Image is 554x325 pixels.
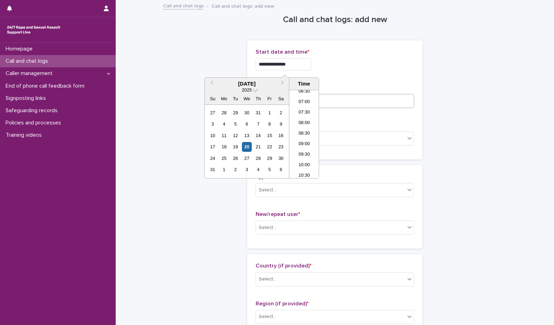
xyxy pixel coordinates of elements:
[3,107,63,114] p: Safeguarding records
[276,165,286,174] div: Choose Saturday, September 6th, 2025
[219,142,229,151] div: Choose Monday, August 18th, 2025
[256,263,311,269] span: Country (if provided)
[254,154,263,163] div: Choose Thursday, August 28th, 2025
[231,94,240,103] div: Tu
[265,119,274,129] div: Choose Friday, August 8th, 2025
[276,94,286,103] div: Sa
[254,165,263,174] div: Choose Thursday, September 4th, 2025
[242,154,251,163] div: Choose Wednesday, August 27th, 2025
[211,2,274,9] p: Call and chat logs: add new
[3,132,47,138] p: Training videos
[289,150,319,160] li: 09:30
[231,108,240,117] div: Choose Tuesday, July 29th, 2025
[231,154,240,163] div: Choose Tuesday, August 26th, 2025
[231,142,240,151] div: Choose Tuesday, August 19th, 2025
[3,58,54,65] p: Call and chat logs
[289,97,319,108] li: 07:00
[231,119,240,129] div: Choose Tuesday, August 5th, 2025
[208,131,217,140] div: Choose Sunday, August 10th, 2025
[259,276,276,283] div: Select...
[265,94,274,103] div: Fr
[259,313,276,320] div: Select...
[242,165,251,174] div: Choose Wednesday, September 3rd, 2025
[265,142,274,151] div: Choose Friday, August 22nd, 2025
[231,131,240,140] div: Choose Tuesday, August 12th, 2025
[254,108,263,117] div: Choose Thursday, July 31st, 2025
[276,119,286,129] div: Choose Saturday, August 9th, 2025
[265,154,274,163] div: Choose Friday, August 29th, 2025
[219,154,229,163] div: Choose Monday, August 25th, 2025
[254,131,263,140] div: Choose Thursday, August 14th, 2025
[242,119,251,129] div: Choose Wednesday, August 6th, 2025
[242,94,251,103] div: We
[242,87,252,93] span: 2025
[289,171,319,181] li: 10:30
[289,87,319,97] li: 06:30
[219,131,229,140] div: Choose Monday, August 11th, 2025
[289,139,319,150] li: 09:00
[256,301,309,306] span: Region (if provided)
[205,81,289,87] div: [DATE]
[219,165,229,174] div: Choose Monday, September 1st, 2025
[289,160,319,171] li: 10:00
[3,120,67,126] p: Policies and processes
[278,79,289,90] button: Next Month
[3,95,52,102] p: Signposting links
[3,83,90,89] p: End of phone call feedback form
[208,119,217,129] div: Choose Sunday, August 3rd, 2025
[231,165,240,174] div: Choose Tuesday, September 2nd, 2025
[3,70,58,77] p: Caller management
[247,15,423,25] h1: Call and chat logs: add new
[208,142,217,151] div: Choose Sunday, August 17th, 2025
[242,142,251,151] div: Choose Wednesday, August 20th, 2025
[219,108,229,117] div: Choose Monday, July 28th, 2025
[265,131,274,140] div: Choose Friday, August 15th, 2025
[219,94,229,103] div: Mo
[208,165,217,174] div: Choose Sunday, August 31st, 2025
[256,211,300,217] span: New/repeat user
[289,129,319,139] li: 08:30
[289,108,319,118] li: 07:30
[205,79,217,90] button: Previous Month
[3,46,38,52] p: Homepage
[208,94,217,103] div: Su
[259,187,276,194] div: Select...
[254,142,263,151] div: Choose Thursday, August 21st, 2025
[259,224,276,231] div: Select...
[254,119,263,129] div: Choose Thursday, August 7th, 2025
[242,108,251,117] div: Choose Wednesday, July 30th, 2025
[208,154,217,163] div: Choose Sunday, August 24th, 2025
[219,119,229,129] div: Choose Monday, August 4th, 2025
[276,131,286,140] div: Choose Saturday, August 16th, 2025
[291,81,317,87] div: Time
[289,118,319,129] li: 08:00
[256,49,309,55] span: Start date and time
[265,165,274,174] div: Choose Friday, September 5th, 2025
[242,131,251,140] div: Choose Wednesday, August 13th, 2025
[265,108,274,117] div: Choose Friday, August 1st, 2025
[276,108,286,117] div: Choose Saturday, August 2nd, 2025
[276,142,286,151] div: Choose Saturday, August 23rd, 2025
[208,108,217,117] div: Choose Sunday, July 27th, 2025
[6,23,62,37] img: rhQMoQhaT3yELyF149Cw
[254,94,263,103] div: Th
[163,1,204,9] a: Call and chat logs
[207,107,286,175] div: month 2025-08
[276,154,286,163] div: Choose Saturday, August 30th, 2025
